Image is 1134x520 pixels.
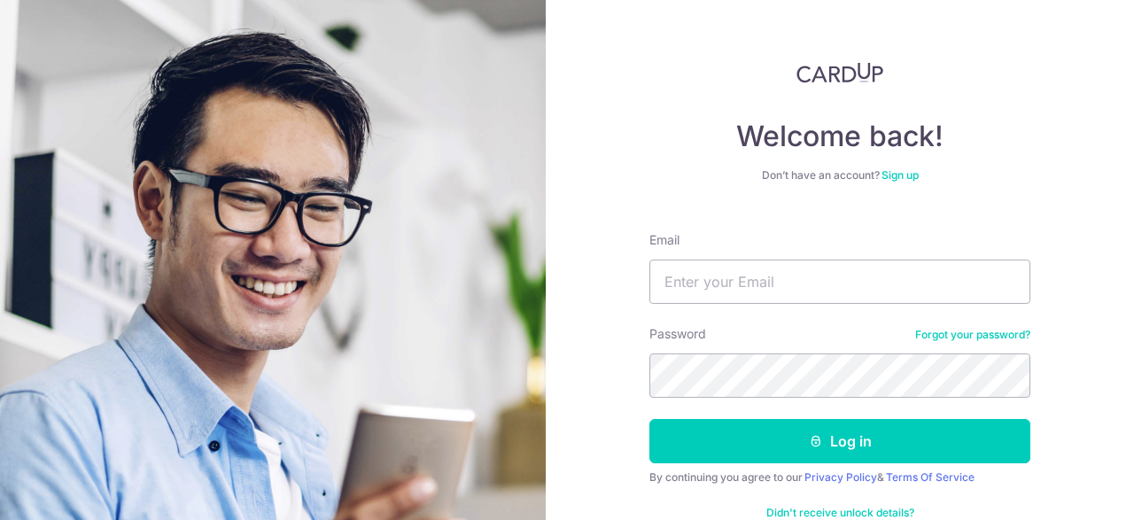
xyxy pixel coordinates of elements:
[804,470,877,484] a: Privacy Policy
[886,470,975,484] a: Terms Of Service
[766,506,914,520] a: Didn't receive unlock details?
[915,328,1030,342] a: Forgot your password?
[649,260,1030,304] input: Enter your Email
[649,119,1030,154] h4: Welcome back!
[649,168,1030,182] div: Don’t have an account?
[649,231,680,249] label: Email
[649,325,706,343] label: Password
[649,419,1030,463] button: Log in
[649,470,1030,485] div: By continuing you agree to our &
[882,168,919,182] a: Sign up
[796,62,883,83] img: CardUp Logo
